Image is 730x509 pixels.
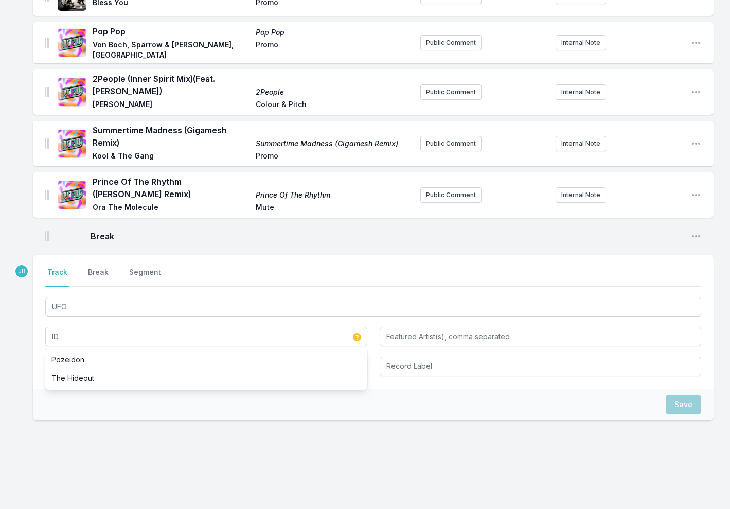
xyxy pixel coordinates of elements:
[45,267,69,287] button: Track
[58,28,86,57] img: Pop Pop
[45,350,367,369] li: Pozeidon
[45,190,49,200] img: Drag Handle
[45,138,49,149] img: Drag Handle
[93,151,250,163] span: Kool & The Gang
[420,187,482,203] button: Public Comment
[93,73,250,97] span: 2People (Inner Spirit Mix) (Feat. [PERSON_NAME])
[45,327,367,346] input: Artist
[127,267,163,287] button: Segment
[556,35,606,50] button: Internal Note
[14,264,29,278] p: Jason Bentley
[45,87,49,97] img: Drag Handle
[256,99,413,112] span: Colour & Pitch
[691,231,701,241] button: Open playlist item options
[58,129,86,158] img: Summertime Madness (Gigamesh Remix)
[256,87,413,97] span: 2People
[58,78,86,107] img: 2People
[380,327,702,346] input: Featured Artist(s), comma separated
[93,175,250,200] span: Prince Of The Rhythm ([PERSON_NAME] Remix)
[420,84,482,100] button: Public Comment
[556,136,606,151] button: Internal Note
[256,202,413,215] span: Mute
[691,138,701,149] button: Open playlist item options
[420,35,482,50] button: Public Comment
[256,190,413,200] span: Prince Of The Rhythm
[691,87,701,97] button: Open playlist item options
[45,38,49,48] img: Drag Handle
[45,369,367,388] li: The Hideout
[91,230,683,242] span: Break
[93,202,250,215] span: Ora The Molecule
[420,136,482,151] button: Public Comment
[666,395,701,414] button: Save
[93,40,250,60] span: Von Boch, Sparrow & [PERSON_NAME], [GEOGRAPHIC_DATA]
[256,40,413,60] span: Promo
[45,231,49,241] img: Drag Handle
[45,297,701,317] input: Track Title
[58,181,86,209] img: Prince Of The Rhythm
[691,190,701,200] button: Open playlist item options
[256,138,413,149] span: Summertime Madness (Gigamesh Remix)
[380,357,702,376] input: Record Label
[93,25,250,38] span: Pop Pop
[256,151,413,163] span: Promo
[93,99,250,112] span: [PERSON_NAME]
[86,267,111,287] button: Break
[556,84,606,100] button: Internal Note
[256,27,413,38] span: Pop Pop
[556,187,606,203] button: Internal Note
[93,124,250,149] span: Summertime Madness (Gigamesh Remix)
[691,38,701,48] button: Open playlist item options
